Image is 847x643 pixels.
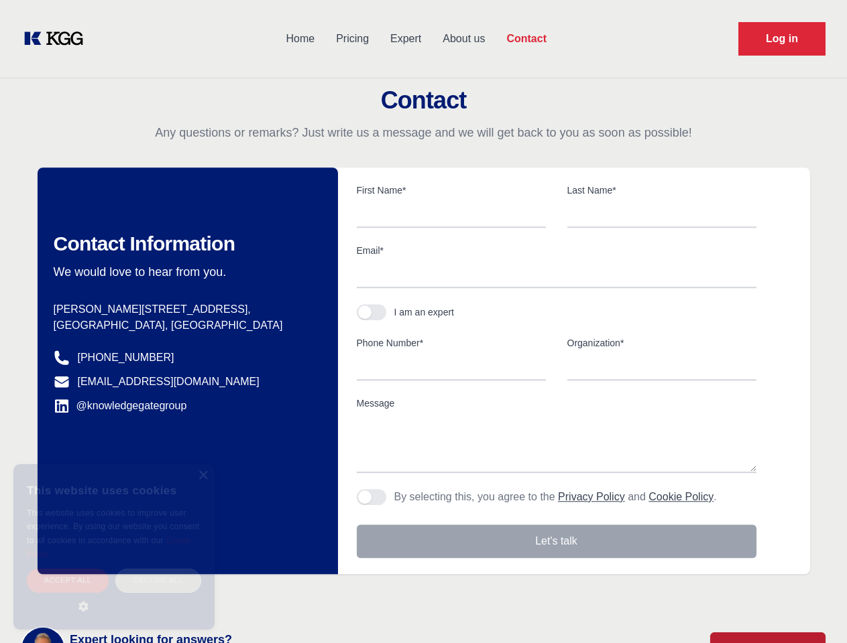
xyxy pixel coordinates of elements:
[357,184,546,197] label: First Name*
[567,336,756,350] label: Organization*
[558,491,625,502] a: Privacy Policy
[16,87,831,114] h2: Contact
[357,397,756,410] label: Message
[738,22,826,56] a: Request Demo
[54,264,317,280] p: We would love to hear from you.
[54,317,317,334] p: [GEOGRAPHIC_DATA], [GEOGRAPHIC_DATA]
[496,21,557,56] a: Contact
[21,28,94,50] a: KOL Knowledge Platform: Talk to Key External Experts (KEE)
[567,184,756,197] label: Last Name*
[78,374,260,390] a: [EMAIL_ADDRESS][DOMAIN_NAME]
[115,569,201,592] div: Decline all
[27,508,199,545] span: This website uses cookies to improve user experience. By using our website you consent to all coo...
[27,474,201,506] div: This website uses cookies
[78,350,174,366] a: [PHONE_NUMBER]
[380,21,432,56] a: Expert
[54,398,187,414] a: @knowledgegategroup
[394,489,717,505] p: By selecting this, you agree to the and .
[325,21,380,56] a: Pricing
[648,491,714,502] a: Cookie Policy
[780,579,847,643] iframe: Chat Widget
[394,305,455,319] div: I am an expert
[357,336,546,350] label: Phone Number*
[275,21,325,56] a: Home
[54,232,317,256] h2: Contact Information
[16,125,831,141] p: Any questions or remarks? Just write us a message and we will get back to you as soon as possible!
[27,569,109,592] div: Accept all
[27,537,190,558] a: Cookie Policy
[198,471,208,481] div: Close
[432,21,496,56] a: About us
[54,301,317,317] p: [PERSON_NAME][STREET_ADDRESS],
[357,524,756,558] button: Let's talk
[357,244,756,257] label: Email*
